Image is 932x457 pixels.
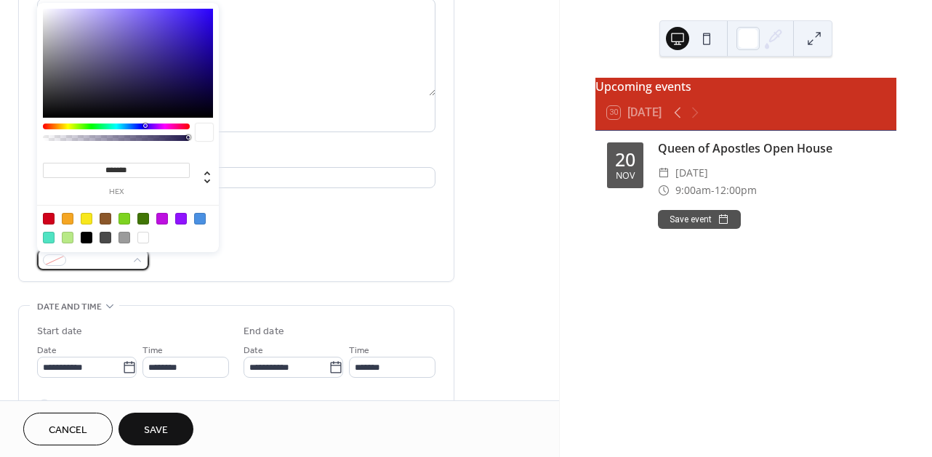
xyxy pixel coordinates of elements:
[43,213,55,225] div: #D0021B
[118,232,130,243] div: #9B9B9B
[23,413,113,445] button: Cancel
[144,423,168,438] span: Save
[37,299,102,315] span: Date and time
[675,182,711,199] span: 9:00am
[100,213,111,225] div: #8B572A
[37,343,57,358] span: Date
[711,182,715,199] span: -
[137,213,149,225] div: #417505
[81,232,92,243] div: #000000
[142,343,163,358] span: Time
[715,182,757,199] span: 12:00pm
[62,213,73,225] div: #F5A623
[118,213,130,225] div: #7ED321
[81,213,92,225] div: #F8E71C
[194,213,206,225] div: #4A90E2
[658,210,741,229] button: Save event
[37,150,433,165] div: Location
[616,171,635,181] div: Nov
[49,423,87,438] span: Cancel
[595,78,896,95] div: Upcoming events
[37,324,82,339] div: Start date
[658,164,670,182] div: ​
[43,188,190,196] label: hex
[175,213,187,225] div: #9013FE
[55,397,80,412] span: All day
[658,182,670,199] div: ​
[118,413,193,445] button: Save
[675,164,708,182] span: [DATE]
[156,213,168,225] div: #BD10E0
[615,150,635,169] div: 20
[658,139,885,157] div: Queen of Apostles Open House
[43,232,55,243] div: #50E3C2
[62,232,73,243] div: #B8E986
[137,232,149,243] div: #FFFFFF
[244,343,263,358] span: Date
[349,343,369,358] span: Time
[244,324,284,339] div: End date
[100,232,111,243] div: #4A4A4A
